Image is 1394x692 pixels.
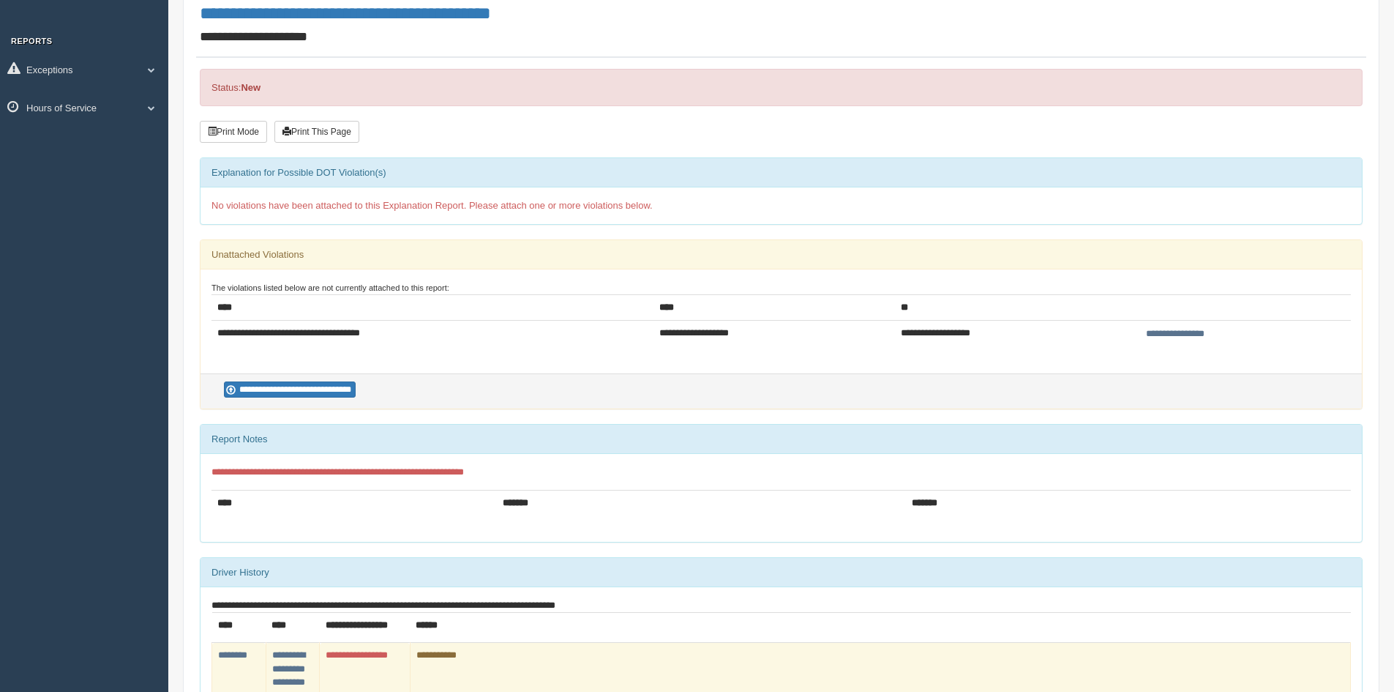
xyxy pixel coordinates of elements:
div: Driver History [201,558,1362,587]
strong: New [241,82,261,93]
div: Status: [200,69,1363,106]
span: No violations have been attached to this Explanation Report. Please attach one or more violations... [211,200,653,211]
button: Print This Page [274,121,359,143]
div: Report Notes [201,425,1362,454]
small: The violations listed below are not currently attached to this report: [211,283,449,292]
div: Unattached Violations [201,240,1362,269]
button: Print Mode [200,121,267,143]
div: Explanation for Possible DOT Violation(s) [201,158,1362,187]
